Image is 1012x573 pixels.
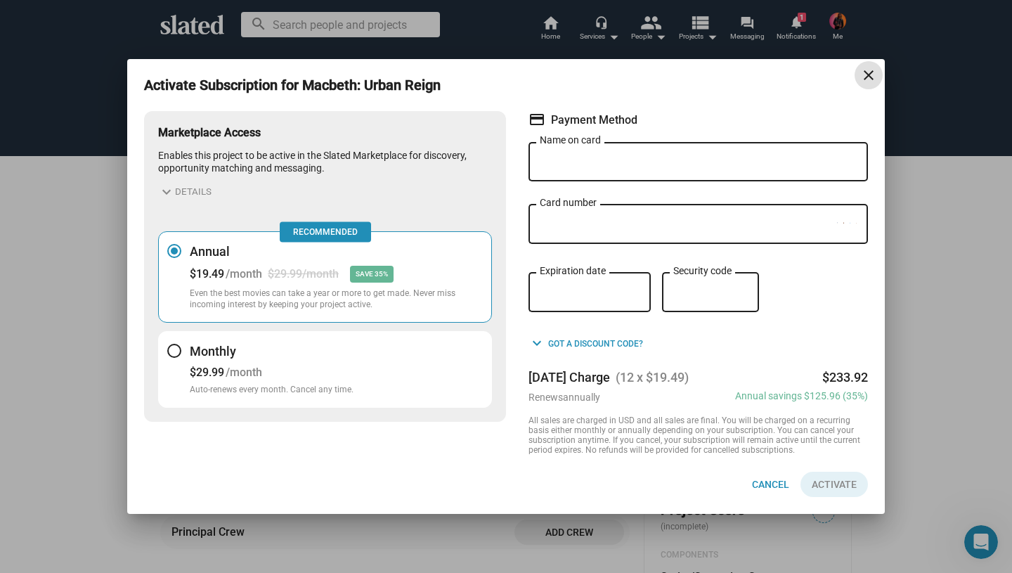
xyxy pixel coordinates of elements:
[800,472,868,497] button: Activate
[190,288,483,311] p: Even the best movies can take a year or more to get made. Never miss incoming interest by keeping...
[158,184,175,200] mat-icon: expand_more
[280,221,371,242] span: Recommended
[540,218,837,231] iframe: Secure card number input frame
[226,267,262,281] div: /month
[350,266,394,283] div: SAVE 35%
[190,343,353,360] h3: Monthly
[190,267,224,281] div: $19.49
[190,243,483,260] h3: Annual
[190,385,353,396] p: Auto-renews every month. Cancel any time.
[190,366,224,379] div: $29.99
[158,331,492,408] button: Monthly$29.99/monthAuto-renews every month. Cancel any time.
[822,370,868,385] div: $233.92
[540,286,640,300] iframe: Secure expiration date input frame
[812,472,857,497] span: Activate
[752,472,789,497] span: Cancel
[551,112,637,127] span: Payment Method
[528,335,545,352] mat-icon: keyboard_arrow_down
[144,76,460,95] h3: Activate Subscription for Macbeth: Urban Reign
[673,286,748,300] iframe: Secure CVC input frame
[528,335,643,353] button: Got a discount code?
[226,366,262,379] div: /month
[158,231,492,323] button: Annual$19.49/month$29.99/monthSAVE 35%Even the best movies can take a year or more to get made. N...
[860,67,877,84] mat-icon: close
[528,416,868,455] div: All sales are charged in USD and all sales are final. You will be charged on a recurring basis ei...
[610,370,700,385] span: (12 x $19.49)
[735,390,868,401] div: Annual savings $125.96 (35%)
[158,149,492,175] p: Enables this project to be active in the Slated Marketplace for discovery, opportunity matching a...
[158,184,212,200] button: Details
[158,125,492,140] h3: Marketplace Access
[528,392,600,403] div: Renews annually
[268,267,339,281] div: $29.99/month
[528,111,545,128] mat-icon: credit_card
[741,472,800,497] button: Cancel
[528,370,868,385] div: [DATE] Charge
